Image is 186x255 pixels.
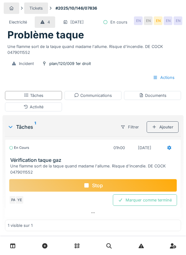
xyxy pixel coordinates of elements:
div: En cours [110,19,127,25]
strong: #2025/10/146/07836 [53,5,100,11]
div: Une flamme sort de la taque quand madame l'allume. Risque d'incendie. DE COCK 0479011552 [10,163,178,175]
div: Actions [148,72,180,83]
div: EN [164,16,172,25]
div: [DATE] [70,19,84,25]
div: En cours [9,145,29,150]
h3: Vérification taque gaz [10,157,178,163]
div: 01h00 [113,145,125,151]
div: YE [15,196,24,204]
div: 1 visible sur 1 [8,223,33,228]
div: Communications [74,93,112,98]
div: Ajouter [147,121,179,133]
div: PA [9,196,18,204]
div: Documents [139,93,166,98]
div: EN [134,16,143,25]
div: Une flamme sort de la taque quand madame l'allume. Risque d'incendie. DE COCK 0479011552 [7,41,179,55]
div: Electricité [9,19,27,25]
h1: Problème taque [7,29,84,41]
div: Tickets [29,5,43,11]
div: Tâches [24,93,43,98]
div: Filtrer [115,121,144,133]
div: EN [154,16,162,25]
div: EN [174,16,182,25]
div: Incident [19,61,34,67]
div: Activité [24,104,43,110]
div: Tâches [7,123,113,131]
div: [DATE] [138,145,151,151]
sup: 1 [34,123,36,131]
div: 4 [47,19,50,25]
div: Stop [9,179,177,192]
div: Marquer comme terminé [113,194,177,206]
div: EN [144,16,153,25]
div: plan/120/009 1er droit [49,61,91,67]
